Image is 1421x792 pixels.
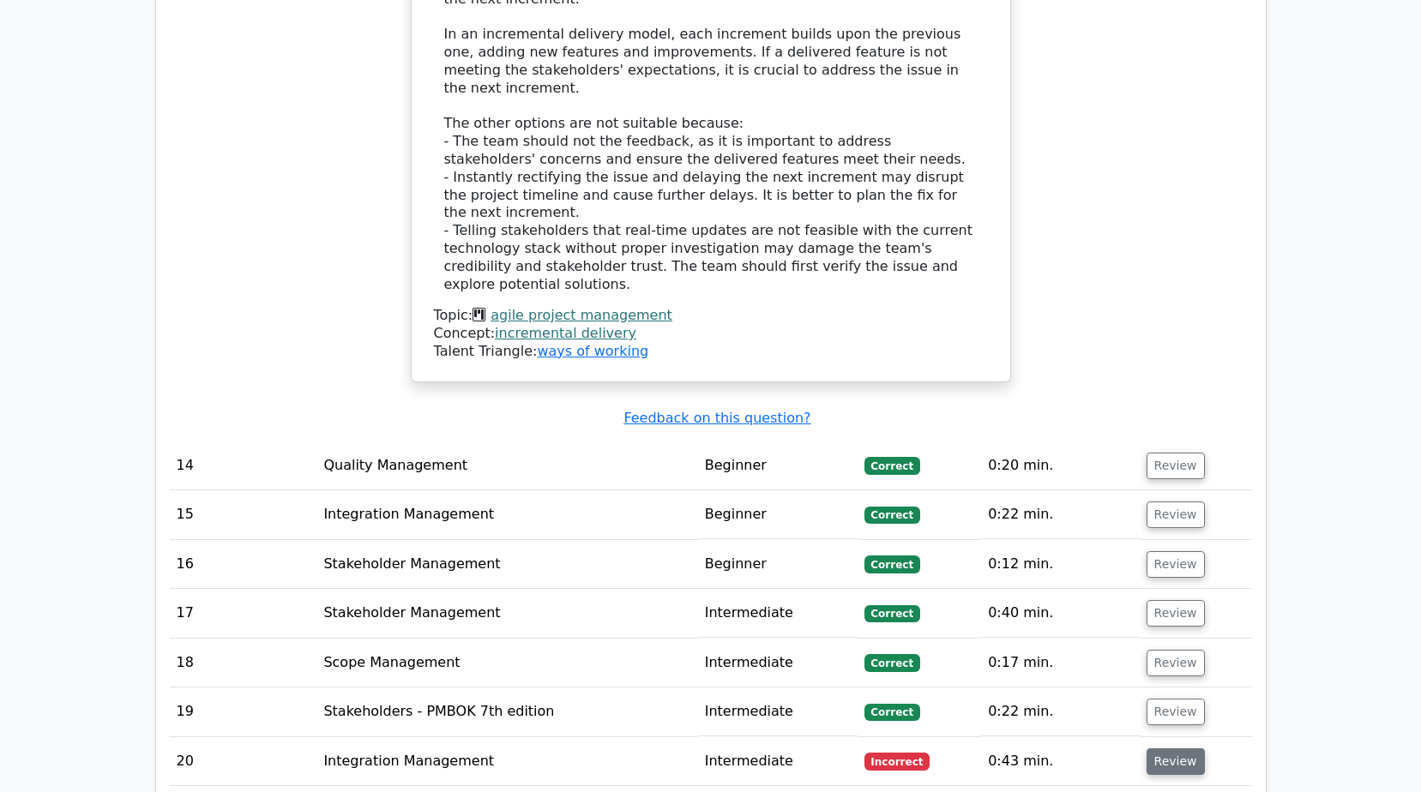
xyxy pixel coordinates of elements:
td: Stakeholder Management [316,589,697,638]
td: Integration Management [316,737,697,786]
button: Review [1147,650,1205,676]
td: Intermediate [698,687,858,736]
td: Stakeholder Management [316,540,697,589]
td: Stakeholders - PMBOK 7th edition [316,687,697,736]
td: 14 [170,441,317,490]
button: Review [1147,453,1205,479]
td: 15 [170,490,317,539]
td: 0:22 min. [981,490,1139,539]
td: Quality Management [316,441,697,490]
td: Intermediate [698,589,858,638]
div: Topic: [434,307,988,325]
span: Incorrect [864,753,930,770]
td: Intermediate [698,737,858,786]
td: Beginner [698,540,858,589]
span: Correct [864,507,920,524]
a: Feedback on this question? [623,410,810,426]
a: ways of working [537,343,648,359]
button: Review [1147,501,1205,528]
td: 0:20 min. [981,441,1139,490]
td: 0:22 min. [981,687,1139,736]
button: Review [1147,600,1205,627]
td: Integration Management [316,490,697,539]
td: Scope Management [316,639,697,687]
button: Review [1147,748,1205,775]
td: 20 [170,737,317,786]
span: Correct [864,457,920,474]
td: Intermediate [698,639,858,687]
span: Correct [864,654,920,671]
div: Concept: [434,325,988,343]
td: 16 [170,540,317,589]
a: incremental delivery [495,325,636,341]
td: 0:12 min. [981,540,1139,589]
div: Talent Triangle: [434,307,988,360]
td: 19 [170,687,317,736]
span: Correct [864,555,920,573]
td: Beginner [698,490,858,539]
td: Beginner [698,441,858,490]
td: 17 [170,589,317,638]
td: 0:40 min. [981,589,1139,638]
td: 0:43 min. [981,737,1139,786]
button: Review [1147,699,1205,725]
span: Correct [864,605,920,622]
button: Review [1147,551,1205,578]
td: 0:17 min. [981,639,1139,687]
td: 18 [170,639,317,687]
a: agile project management [491,307,672,323]
span: Correct [864,704,920,721]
